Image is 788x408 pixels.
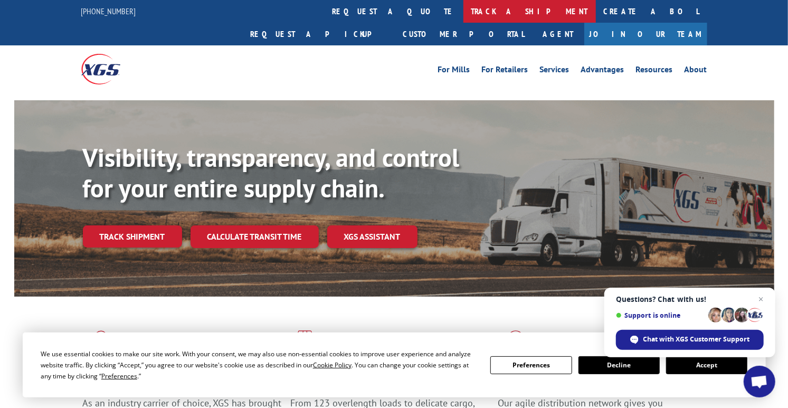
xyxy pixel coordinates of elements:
a: Calculate transit time [191,225,319,248]
a: Resources [636,65,673,77]
span: Cookie Policy [313,360,352,369]
div: We use essential cookies to make our site work. With your consent, we may also use non-essential ... [41,348,478,382]
div: Cookie Consent Prompt [23,333,766,397]
a: For Retailers [482,65,528,77]
img: xgs-icon-focused-on-flooring-red [290,330,315,358]
span: Preferences [101,372,137,381]
a: [PHONE_NUMBER] [81,6,136,16]
div: Open chat [744,366,775,397]
button: Decline [578,356,660,374]
a: Request a pickup [243,23,395,45]
img: xgs-icon-total-supply-chain-intelligence-red [83,330,116,358]
div: Chat with XGS Customer Support [616,330,764,350]
a: Customer Portal [395,23,533,45]
a: XGS ASSISTANT [327,225,417,248]
b: Visibility, transparency, and control for your entire supply chain. [83,141,460,204]
button: Preferences [490,356,572,374]
span: Close chat [755,293,767,306]
a: Agent [533,23,584,45]
a: Advantages [581,65,624,77]
span: Support is online [616,311,705,319]
a: Track shipment [83,225,182,248]
span: Chat with XGS Customer Support [643,335,750,344]
a: Join Our Team [584,23,707,45]
a: About [685,65,707,77]
a: For Mills [438,65,470,77]
a: Services [540,65,569,77]
img: xgs-icon-flagship-distribution-model-red [498,330,534,358]
span: Questions? Chat with us! [616,295,764,303]
button: Accept [666,356,747,374]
